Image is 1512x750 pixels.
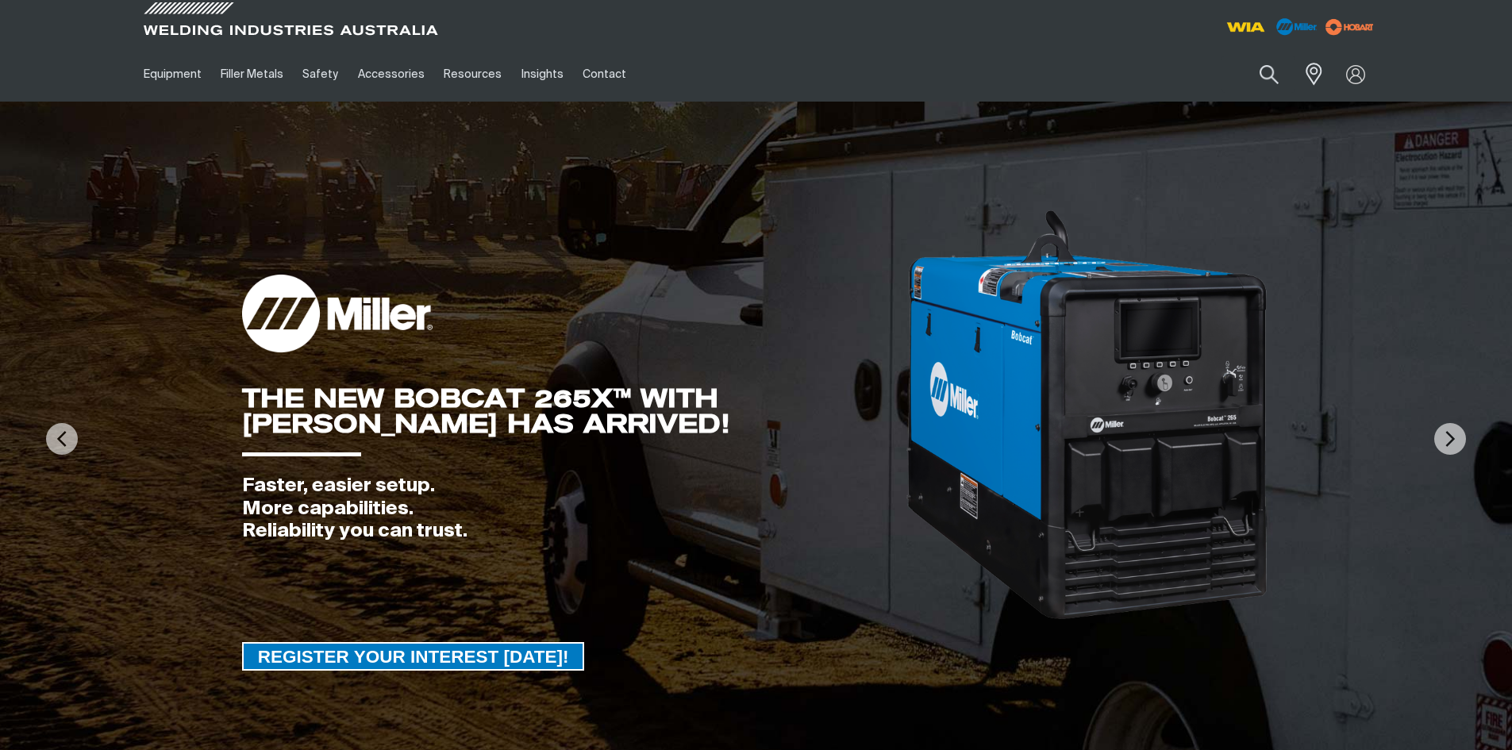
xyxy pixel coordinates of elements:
a: Safety [293,47,348,102]
img: miller [1321,15,1379,39]
div: Faster, easier setup. More capabilities. Reliability you can trust. [242,475,905,543]
button: Search products [1242,56,1296,93]
div: THE NEW BOBCAT 265X™ WITH [PERSON_NAME] HAS ARRIVED! [242,386,905,437]
nav: Main [134,47,1068,102]
a: Insights [511,47,572,102]
a: Equipment [134,47,211,102]
a: Accessories [348,47,434,102]
img: PrevArrow [46,423,78,455]
a: Filler Metals [211,47,293,102]
span: REGISTER YOUR INTEREST [DATE]! [244,642,583,671]
a: REGISTER YOUR INTEREST TODAY! [242,642,585,671]
a: Resources [434,47,511,102]
a: Contact [573,47,636,102]
input: Product name or item number... [1222,56,1295,93]
img: NextArrow [1434,423,1466,455]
